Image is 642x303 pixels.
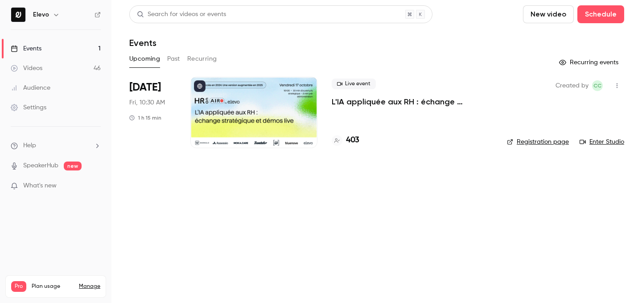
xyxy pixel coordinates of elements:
[33,10,49,19] h6: Elevo
[580,137,624,146] a: Enter Studio
[11,8,25,22] img: Elevo
[11,44,41,53] div: Events
[32,283,74,290] span: Plan usage
[11,103,46,112] div: Settings
[129,77,176,148] div: Oct 17 Fri, 10:30 AM (Europe/Paris)
[593,80,601,91] span: CC
[592,80,603,91] span: Clara Courtillier
[332,134,359,146] a: 403
[23,181,57,191] span: What's new
[332,96,493,107] a: L'IA appliquée aux RH : échange stratégique et démos live.
[64,162,82,170] span: new
[346,134,359,146] h4: 403
[187,52,217,66] button: Recurring
[137,10,226,19] div: Search for videos or events
[11,83,50,92] div: Audience
[577,5,624,23] button: Schedule
[332,79,376,89] span: Live event
[23,161,58,170] a: SpeakerHub
[167,52,180,66] button: Past
[79,283,100,290] a: Manage
[556,80,588,91] span: Created by
[11,141,101,150] li: help-dropdown-opener
[129,37,156,48] h1: Events
[11,281,26,292] span: Pro
[129,80,161,95] span: [DATE]
[129,98,165,107] span: Fri, 10:30 AM
[555,55,624,70] button: Recurring events
[11,64,42,73] div: Videos
[129,52,160,66] button: Upcoming
[507,137,569,146] a: Registration page
[523,5,574,23] button: New video
[23,141,36,150] span: Help
[129,114,161,121] div: 1 h 15 min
